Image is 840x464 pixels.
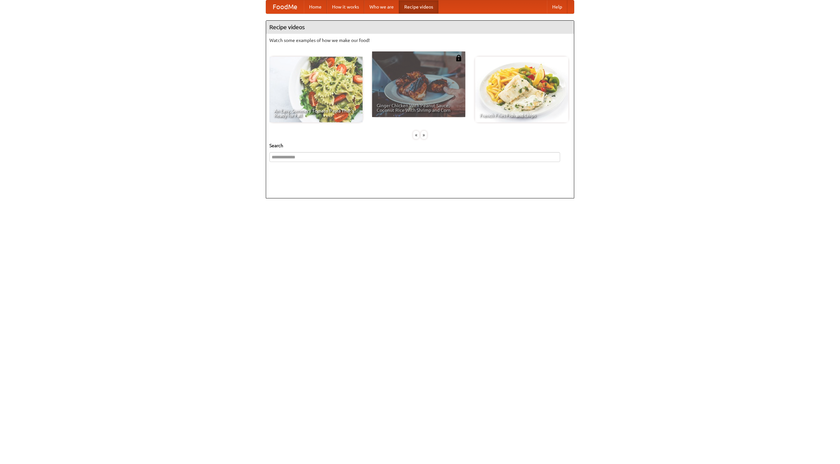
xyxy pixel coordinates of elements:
[421,131,427,139] div: »
[327,0,364,13] a: How it works
[304,0,327,13] a: Home
[480,113,564,118] span: French Fries Fish and Chips
[475,57,568,122] a: French Fries Fish and Chips
[399,0,438,13] a: Recipe videos
[274,109,358,118] span: An Easy, Summery Tomato Pasta That's Ready for Fall
[269,57,363,122] a: An Easy, Summery Tomato Pasta That's Ready for Fall
[413,131,419,139] div: «
[269,37,571,44] p: Watch some examples of how we make our food!
[266,21,574,34] h4: Recipe videos
[364,0,399,13] a: Who we are
[269,142,571,149] h5: Search
[455,55,462,61] img: 483408.png
[266,0,304,13] a: FoodMe
[547,0,567,13] a: Help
